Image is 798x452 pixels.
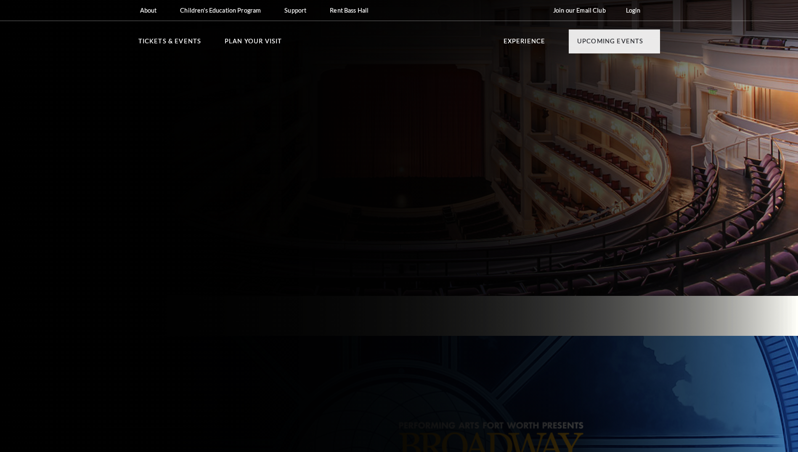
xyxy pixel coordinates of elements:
p: Tickets & Events [138,36,201,51]
p: Support [284,7,306,14]
p: Children's Education Program [180,7,261,14]
p: Upcoming Events [577,36,644,51]
p: Rent Bass Hall [330,7,369,14]
p: About [140,7,157,14]
p: Plan Your Visit [225,36,282,51]
p: Experience [504,36,546,51]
